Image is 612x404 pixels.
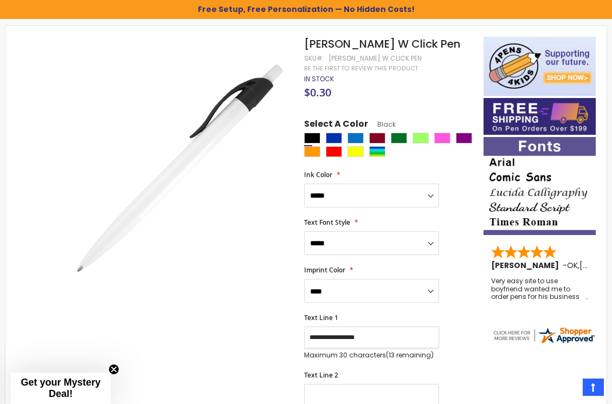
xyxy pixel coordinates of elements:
strong: SKU [304,54,324,63]
div: Pink [434,133,450,144]
span: (13 remaining) [386,350,434,360]
span: Get your Mystery Deal! [21,377,100,399]
span: Text Font Style [304,218,350,227]
div: Orange [304,146,320,157]
img: preston-w-black_1.jpg [61,52,290,281]
span: Imprint Color [304,265,345,275]
img: 4pens 4 kids [484,37,596,96]
div: Purple [456,133,472,144]
div: Yellow [347,146,364,157]
span: Ink Color [304,170,332,179]
div: Green Light [413,133,429,144]
div: Red [326,146,342,157]
div: Burgundy [369,133,385,144]
a: 4pens.com certificate URL [492,338,596,347]
a: Top [583,379,604,396]
span: $0.30 [304,85,331,100]
span: In stock [304,74,334,83]
span: Select A Color [304,118,368,133]
span: Black [368,120,396,129]
span: [PERSON_NAME] [491,260,563,271]
p: Maximum 30 characters [304,351,439,360]
img: 4pens.com widget logo [492,325,596,345]
div: Assorted [369,146,385,157]
img: font-personalization-examples [484,137,596,235]
span: OK [567,260,578,271]
div: Get your Mystery Deal!Close teaser [11,373,111,404]
span: Text Line 1 [304,313,338,322]
div: Blue [326,133,342,144]
div: Availability [304,75,334,83]
a: Be the first to review this product [304,64,418,73]
img: Free shipping on orders over $199 [484,98,596,135]
span: Text Line 2 [304,370,338,380]
span: [PERSON_NAME] W Click Pen [304,36,460,51]
div: Very easy site to use boyfriend wanted me to order pens for his business [491,277,588,301]
button: Close teaser [108,364,119,375]
div: Black [304,133,320,144]
div: Green [391,133,407,144]
div: [PERSON_NAME] W Click Pen [328,54,422,63]
div: Blue Light [347,133,364,144]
